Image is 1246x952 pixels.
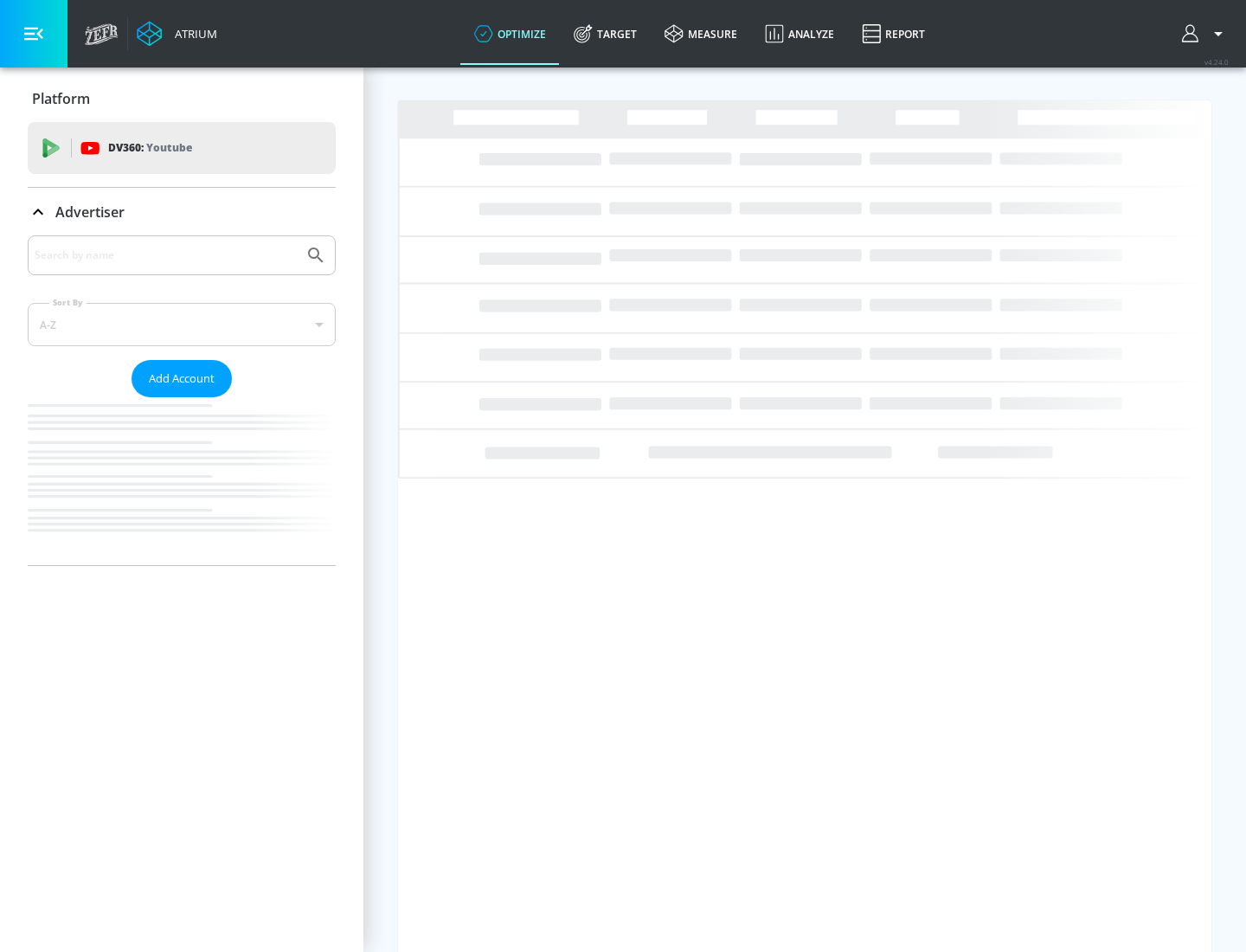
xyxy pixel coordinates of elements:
[28,74,336,123] div: Platform
[132,360,232,397] button: Add Account
[28,188,336,236] div: Advertiser
[28,397,336,565] nav: list of Advertiser
[28,303,336,346] div: A-Z
[55,203,125,222] p: Advertiser
[108,138,192,158] p: DV360:
[848,3,939,65] a: Report
[560,3,651,65] a: Target
[146,138,192,157] p: Youtube
[49,297,87,308] label: Sort By
[751,3,848,65] a: Analyze
[35,244,297,267] input: Search by name
[149,369,215,389] span: Add Account
[137,21,217,47] a: Atrium
[28,235,336,565] div: Advertiser
[651,3,751,65] a: measure
[460,3,560,65] a: optimize
[168,26,217,42] div: Atrium
[28,122,336,174] div: DV360: Youtube
[1204,57,1229,67] span: v 4.24.0
[32,89,90,108] p: Platform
